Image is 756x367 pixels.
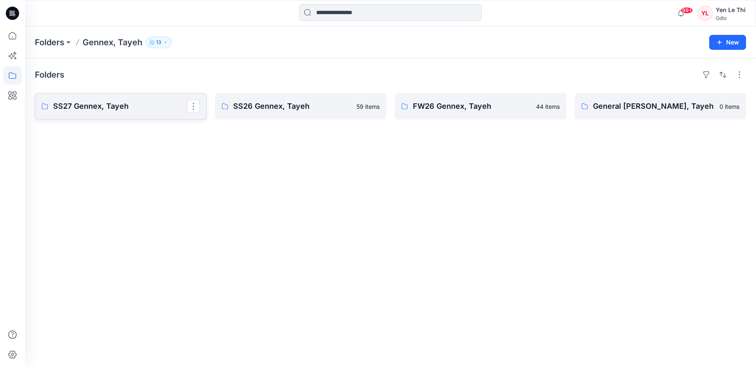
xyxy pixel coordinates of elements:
a: SS27 Gennex, Tayeh [35,93,207,120]
p: General [PERSON_NAME], Tayeh [593,100,715,112]
a: Folders [35,37,64,48]
a: General [PERSON_NAME], Tayeh0 items [575,93,746,120]
div: YL [697,6,712,21]
a: FW26 Gennex, Tayeh44 items [395,93,566,120]
p: Gennex, Tayeh [83,37,142,48]
p: 13 [156,38,161,47]
p: FW26 Gennex, Tayeh [413,100,531,112]
h4: Folders [35,70,64,80]
p: SS27 Gennex, Tayeh [53,100,187,112]
p: 44 items [536,102,560,111]
div: Yen Le Thi [716,5,746,15]
button: 13 [146,37,172,48]
span: 99+ [680,7,693,14]
div: Odlo [716,15,746,21]
p: 0 items [719,102,739,111]
p: SS26 Gennex, Tayeh [233,100,352,112]
a: SS26 Gennex, Tayeh59 items [215,93,387,120]
p: 59 items [356,102,380,111]
button: New [709,35,746,50]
